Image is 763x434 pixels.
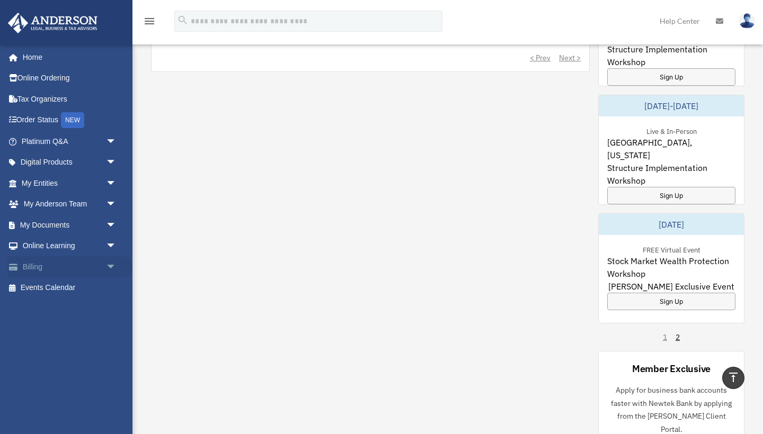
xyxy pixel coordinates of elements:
[7,110,132,131] a: Order StatusNEW
[7,173,132,194] a: My Entitiesarrow_drop_down
[608,280,734,293] span: [PERSON_NAME] Exclusive Event
[106,256,127,278] span: arrow_drop_down
[106,194,127,215] span: arrow_drop_down
[7,236,132,257] a: Online Learningarrow_drop_down
[143,19,156,28] a: menu
[607,187,735,204] a: Sign Up
[727,371,740,384] i: vertical_align_top
[607,255,735,280] span: Stock Market Wealth Protection Workshop
[106,173,127,194] span: arrow_drop_down
[607,293,735,310] a: Sign Up
[607,161,735,187] span: Structure Implementation Workshop
[739,13,755,29] img: User Pic
[638,125,705,136] div: Live & In-Person
[599,214,744,235] div: [DATE]
[676,332,680,342] a: 2
[7,88,132,110] a: Tax Organizers
[607,43,735,68] span: Structure Implementation Workshop
[7,256,132,277] a: Billingarrow_drop_down
[599,95,744,116] div: [DATE]-[DATE]
[7,214,132,236] a: My Documentsarrow_drop_down
[106,131,127,152] span: arrow_drop_down
[7,277,132,299] a: Events Calendar
[5,13,101,33] img: Anderson Advisors Platinum Portal
[634,243,709,255] div: FREE Virtual Event
[7,194,132,215] a: My Anderson Teamarrow_drop_down
[106,214,127,236] span: arrow_drop_down
[607,136,735,161] span: [GEOGRAPHIC_DATA], [US_STATE]
[607,68,735,86] a: Sign Up
[632,362,711,375] div: Member Exclusive
[143,15,156,28] i: menu
[106,152,127,174] span: arrow_drop_down
[722,367,744,389] a: vertical_align_top
[7,68,132,89] a: Online Ordering
[7,131,132,152] a: Platinum Q&Aarrow_drop_down
[7,47,127,68] a: Home
[7,152,132,173] a: Digital Productsarrow_drop_down
[106,236,127,257] span: arrow_drop_down
[61,112,84,128] div: NEW
[177,14,189,26] i: search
